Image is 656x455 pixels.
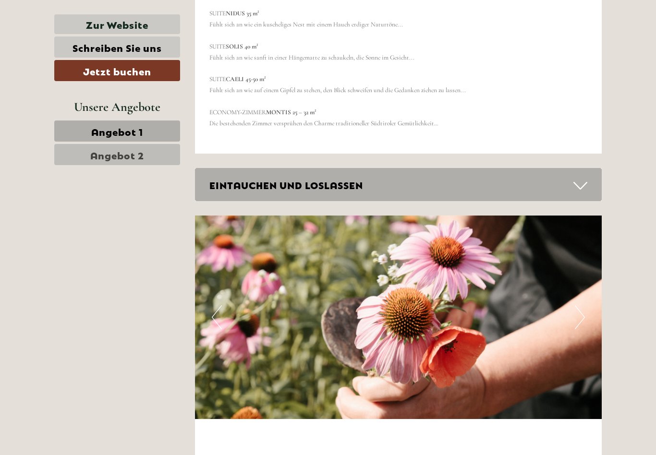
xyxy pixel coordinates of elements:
span: Fühlt sich an wie auf einem Gipfel zu stehen, den Blick schweifen und die Gedanken ziehen zu lass... [209,86,466,94]
div: [GEOGRAPHIC_DATA] [14,28,136,36]
a: Schreiben Sie uns [54,36,180,58]
strong: NIDUS 35 m² [226,10,259,17]
span: Die bestehenden Zimmer versprühen den Charme traditioneller Südtiroler Gemütlichkeit… [209,120,438,127]
strong: 25 – 32 m² [292,108,316,116]
span: Fühlt sich an wie ein kuscheliges Nest mit einem Hauch erdiger Naturtöne... [209,21,403,28]
div: Unsere Angebote [54,98,180,116]
strong: CAELI 45-50 m² [226,75,266,83]
span: Fühlt sich an wie sanft in einer Hängematte zu schaukeln, die Sonne im Gesicht... [209,54,414,61]
button: Senden [311,249,378,270]
a: Jetzt buchen [54,60,180,81]
span: ECONOMY-ZIMMER [209,108,316,116]
div: Guten Tag, wie können wir Ihnen helfen? [7,26,141,55]
span: SUITE [209,75,266,83]
small: 19:41 [14,47,136,53]
div: Montag [167,7,211,24]
button: Next [575,305,585,329]
strong: SOLIS 40 m² [226,43,258,50]
span: SUITE [209,10,259,17]
button: Previous [212,305,222,329]
span: Angebot 2 [90,148,144,161]
a: Zur Website [54,14,180,34]
span: Angebot 1 [91,124,143,138]
div: EINTAUCHEN UND LOSLASSEN [195,168,602,201]
span: SUITE [209,43,258,50]
strong: MONTIS [266,108,291,116]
